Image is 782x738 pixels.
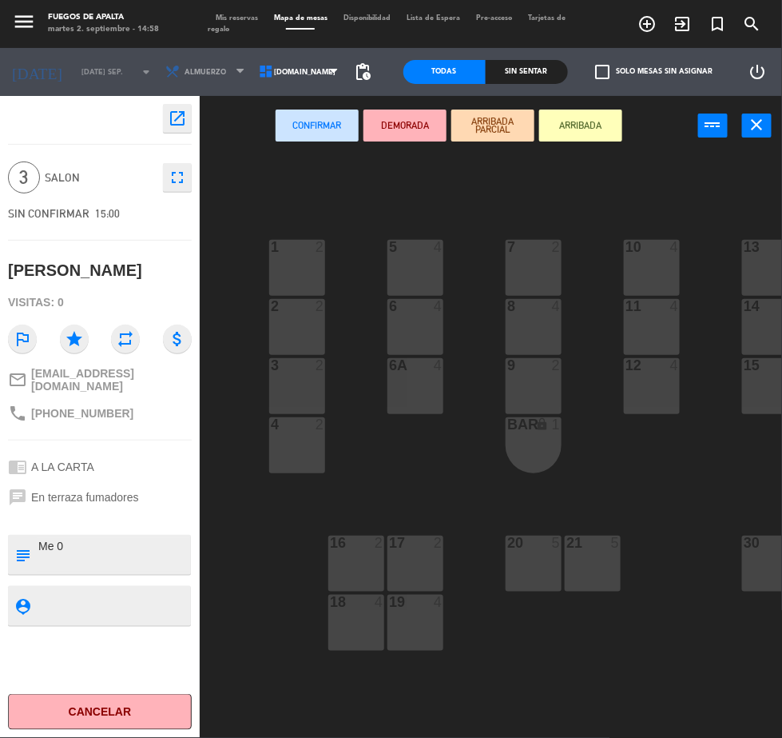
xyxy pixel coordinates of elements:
div: 2 [316,417,325,432]
span: Almuerzo [185,68,226,77]
div: 2 [375,536,384,550]
div: [PERSON_NAME] [8,257,142,284]
div: 1 [271,240,272,254]
i: exit_to_app [673,14,692,34]
div: 5 [552,536,562,550]
span: Lista de Espera [399,14,469,22]
div: 2 [271,299,272,313]
i: turned_in_not [708,14,727,34]
button: menu [12,10,36,38]
div: Sin sentar [486,60,568,84]
span: [PHONE_NUMBER] [31,407,133,420]
i: add_circle_outline [637,14,657,34]
div: 4 [271,417,272,432]
i: menu [12,10,36,34]
div: 2 [552,240,562,254]
div: 2 [316,240,325,254]
div: 8 [507,299,508,313]
i: phone [8,404,27,423]
div: 4 [434,299,443,313]
div: 4 [552,299,562,313]
span: En terraza fumadores [31,491,139,504]
div: 4 [434,358,443,373]
span: 3 [8,162,40,193]
i: chrome_reader_mode [8,457,27,477]
label: Solo mesas sin asignar [595,65,713,79]
div: 17 [389,536,390,550]
div: 2 [434,536,443,550]
span: SALON [45,169,155,187]
div: Fuegos de Apalta [48,12,159,24]
span: 15:00 [95,207,120,220]
div: 6 [389,299,390,313]
div: 30 [744,536,744,550]
span: Mis reservas [208,14,266,22]
span: check_box_outline_blank [595,65,609,79]
div: 9 [507,358,508,373]
div: 15 [744,358,744,373]
div: 4 [375,595,384,609]
div: 2 [316,358,325,373]
div: 20 [507,536,508,550]
i: close [748,115,767,134]
button: close [742,114,772,138]
div: 3 [271,358,272,373]
i: subject [14,546,31,564]
div: 4 [670,358,680,373]
span: Mapa de mesas [266,14,335,22]
i: open_in_new [168,109,187,128]
div: 18 [330,595,331,609]
div: 2 [316,299,325,313]
div: 5 [389,240,390,254]
div: 5 [611,536,621,550]
i: mail_outline [8,370,27,389]
button: ARRIBADA [539,110,622,142]
span: SIN CONFIRMAR [8,207,89,220]
div: 2 [552,358,562,373]
span: pending_actions [354,62,373,82]
i: search [743,14,762,34]
span: [EMAIL_ADDRESS][DOMAIN_NAME] [31,367,192,393]
div: 4 [670,299,680,313]
div: Visitas: 0 [8,289,192,317]
i: power_settings_new [748,62,767,82]
div: Todas [403,60,486,84]
div: 7 [507,240,508,254]
button: DEMORADA [363,110,447,142]
div: 19 [389,595,390,609]
div: 4 [434,595,443,609]
div: 6A [389,358,390,373]
span: Disponibilidad [335,14,399,22]
button: fullscreen [163,163,192,192]
div: 16 [330,536,331,550]
button: power_input [698,114,728,138]
button: Confirmar [276,110,359,142]
span: Pre-acceso [469,14,521,22]
i: lock [536,417,550,431]
i: arrow_drop_down [137,62,156,82]
div: 14 [744,299,744,313]
i: fullscreen [168,168,187,187]
button: open_in_new [163,104,192,133]
a: mail_outline[EMAIL_ADDRESS][DOMAIN_NAME] [8,367,192,393]
div: 4 [434,240,443,254]
i: attach_money [163,325,192,353]
i: outlined_flag [8,325,37,353]
i: repeat [111,325,140,353]
button: ARRIBADA PARCIAL [451,110,534,142]
div: 1 [552,417,562,432]
button: Cancelar [8,694,192,730]
span: A LA CARTA [31,461,94,473]
span: Tarjetas de regalo [208,14,566,33]
div: martes 2. septiembre - 14:58 [48,24,159,36]
i: star [60,325,89,353]
i: person_pin [14,597,31,615]
div: 13 [744,240,744,254]
div: BAR [507,417,508,432]
i: power_input [704,115,723,134]
i: chat [8,488,27,507]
